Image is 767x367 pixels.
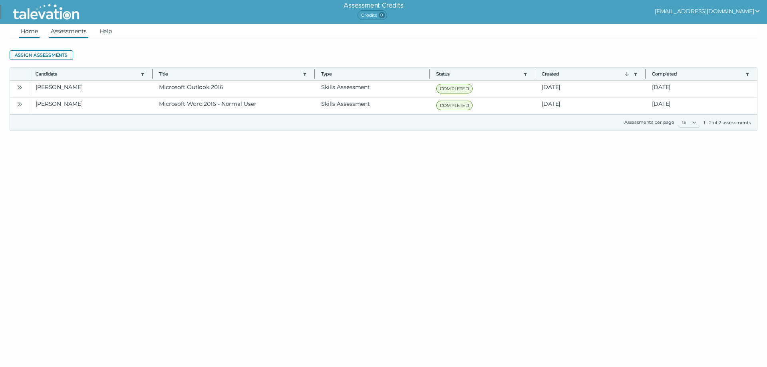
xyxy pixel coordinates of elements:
[36,71,137,77] button: Candidate
[321,71,423,77] span: Type
[624,119,675,125] label: Assessments per page
[16,84,23,91] cds-icon: Open
[150,65,155,82] button: Column resize handle
[49,24,88,38] a: Assessments
[703,119,751,126] div: 1 - 2 of 2 assessments
[315,97,430,114] clr-dg-cell: Skills Assessment
[436,84,473,93] span: COMPLETED
[98,24,114,38] a: Help
[655,6,761,16] button: show user actions
[646,81,757,97] clr-dg-cell: [DATE]
[535,81,646,97] clr-dg-cell: [DATE]
[646,97,757,114] clr-dg-cell: [DATE]
[15,82,24,92] button: Open
[542,71,630,77] button: Created
[436,101,473,110] span: COMPLETED
[315,81,430,97] clr-dg-cell: Skills Assessment
[652,71,742,77] button: Completed
[10,2,83,22] img: Talevation_Logo_Transparent_white.png
[344,1,403,10] h6: Assessment Credits
[29,97,153,114] clr-dg-cell: [PERSON_NAME]
[379,12,385,18] span: 0
[312,65,317,82] button: Column resize handle
[153,97,315,114] clr-dg-cell: Microsoft Word 2016 - Normal User
[643,65,648,82] button: Column resize handle
[159,71,299,77] button: Title
[15,99,24,109] button: Open
[436,71,520,77] button: Status
[533,65,538,82] button: Column resize handle
[153,81,315,97] clr-dg-cell: Microsoft Outlook 2016
[10,50,73,60] button: Assign assessments
[358,10,387,20] span: Credits
[29,81,153,97] clr-dg-cell: [PERSON_NAME]
[16,101,23,107] cds-icon: Open
[535,97,646,114] clr-dg-cell: [DATE]
[19,24,40,38] a: Home
[427,65,432,82] button: Column resize handle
